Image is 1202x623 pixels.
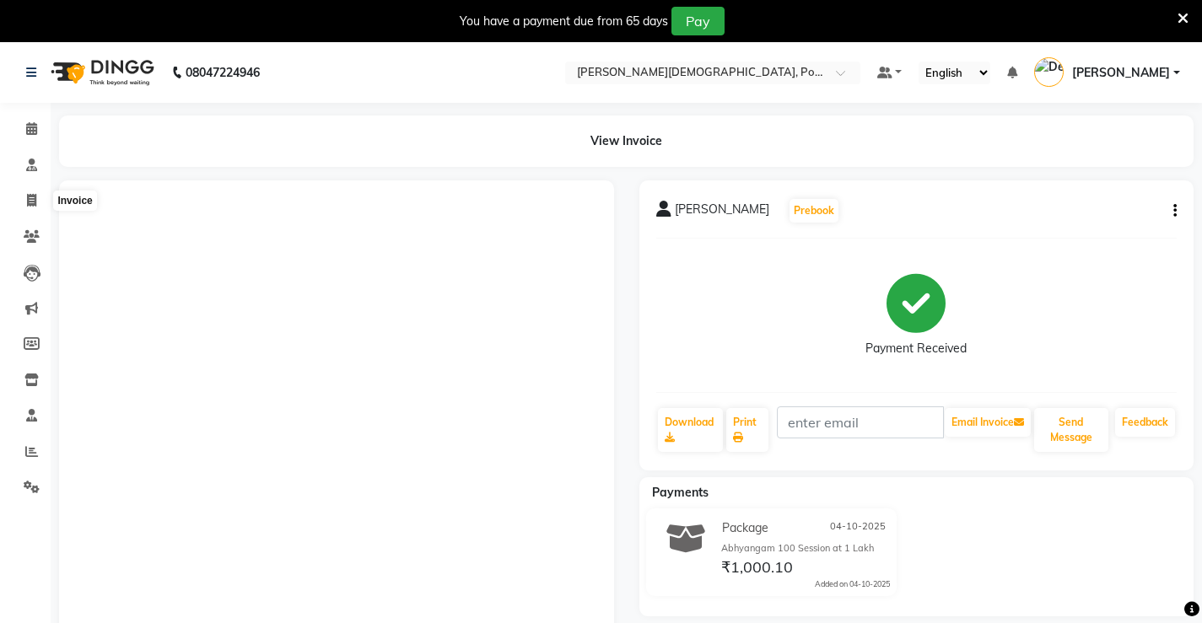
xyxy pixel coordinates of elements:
span: ₹1,000.10 [721,557,793,581]
div: Added on 04-10-2025 [815,578,890,590]
span: [PERSON_NAME] [675,201,769,224]
span: Package [722,519,768,537]
button: Email Invoice [945,408,1031,437]
a: Download [658,408,723,452]
button: Prebook [790,199,838,223]
button: Pay [671,7,725,35]
div: Invoice [53,191,96,211]
div: Payment Received [865,340,967,357]
span: 04-10-2025 [830,519,886,537]
b: 08047224946 [186,49,260,96]
input: enter email [777,406,944,438]
img: logo [43,49,159,96]
button: Send Message [1034,408,1108,452]
span: [PERSON_NAME] [1072,64,1170,82]
a: Print [726,408,768,452]
div: Abhyangam 100 Session at 1 Lakh [721,541,890,556]
div: View Invoice [59,115,1194,167]
a: Feedback [1115,408,1175,437]
span: Payments [652,485,709,500]
div: You have a payment due from 65 days [460,13,668,30]
img: Deepali Gaikwad [1034,57,1064,87]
